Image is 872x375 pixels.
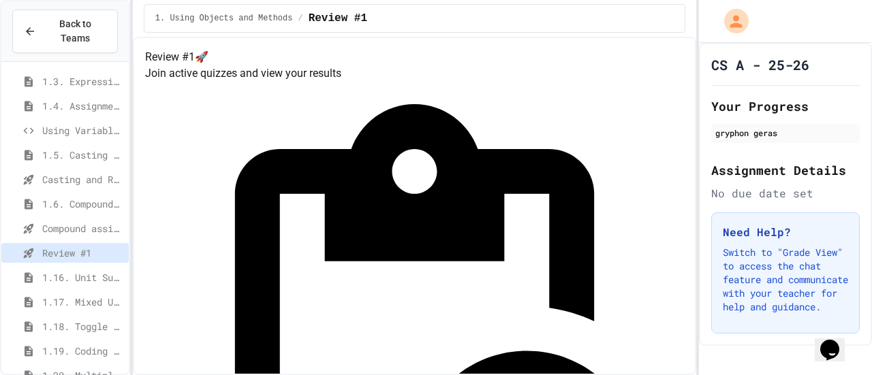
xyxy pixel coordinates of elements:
span: 1.4. Assignment and Input [42,99,123,113]
h1: CS A - 25-26 [711,55,809,74]
div: My Account [710,5,752,37]
button: Back to Teams [12,10,118,53]
span: 1.6. Compound Assignment Operators [42,197,123,211]
h2: Your Progress [711,97,860,116]
span: 1.3. Expressions and Output [New] [42,74,123,88]
span: / [298,13,302,24]
span: 1.5. Casting and Ranges of Values [42,148,123,162]
span: Review #1 [309,10,367,27]
span: Compound assignment operators - Quiz [42,221,123,235]
span: 1.16. Unit Summary 1a (1.1-1.6) [42,270,123,284]
span: 1.18. Toggle Mixed Up or Write Code Practice 1.1-1.6 [42,319,123,333]
h3: Need Help? [723,224,848,240]
span: Using Variables & Input [42,123,123,137]
h4: Review #1 🚀 [145,49,684,65]
span: 1.17. Mixed Up Code Practice 1.1-1.6 [42,295,123,309]
iframe: chat widget [815,321,858,361]
div: gryphon geras [715,127,856,139]
p: Join active quizzes and view your results [145,65,684,82]
span: Review #1 [42,246,123,260]
span: 1.19. Coding Practice 1a (1.1-1.6) [42,344,123,358]
span: Back to Teams [44,17,106,46]
h2: Assignment Details [711,161,860,180]
p: Switch to "Grade View" to access the chat feature and communicate with your teacher for help and ... [723,246,848,314]
div: No due date set [711,185,860,201]
span: Casting and Ranges of variables - Quiz [42,172,123,186]
span: 1. Using Objects and Methods [155,13,293,24]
